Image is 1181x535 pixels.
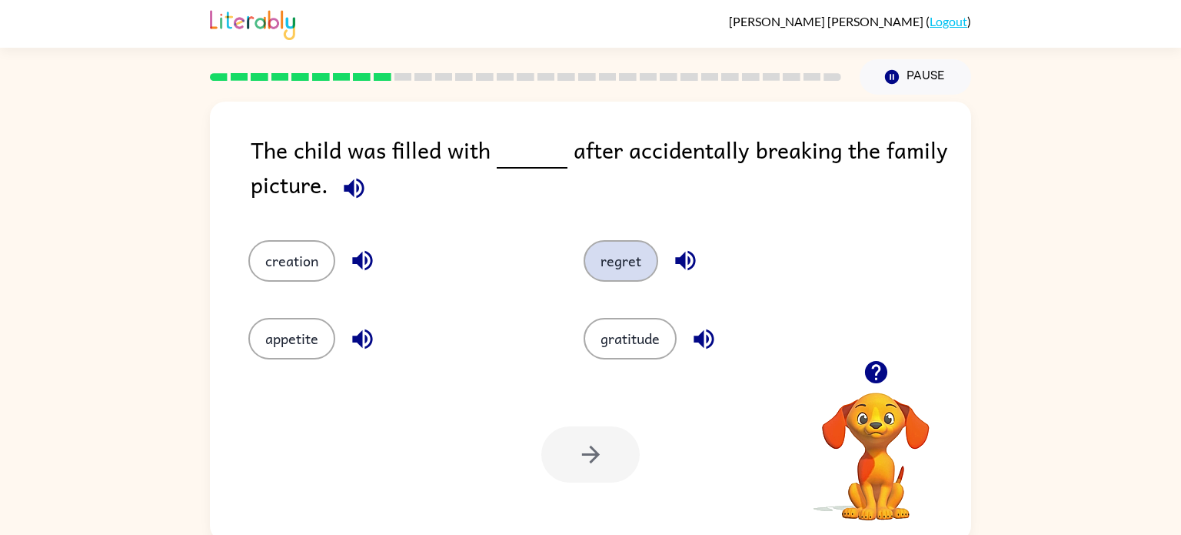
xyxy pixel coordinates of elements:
button: Pause [860,59,971,95]
div: The child was filled with after accidentally breaking the family picture. [251,132,971,209]
button: creation [248,240,335,282]
button: regret [584,240,658,282]
img: Literably [210,6,295,40]
button: appetite [248,318,335,359]
button: gratitude [584,318,677,359]
a: Logout [930,14,967,28]
video: Your browser must support playing .mp4 files to use Literably. Please try using another browser. [799,369,953,523]
span: [PERSON_NAME] [PERSON_NAME] [729,14,926,28]
div: ( ) [729,14,971,28]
